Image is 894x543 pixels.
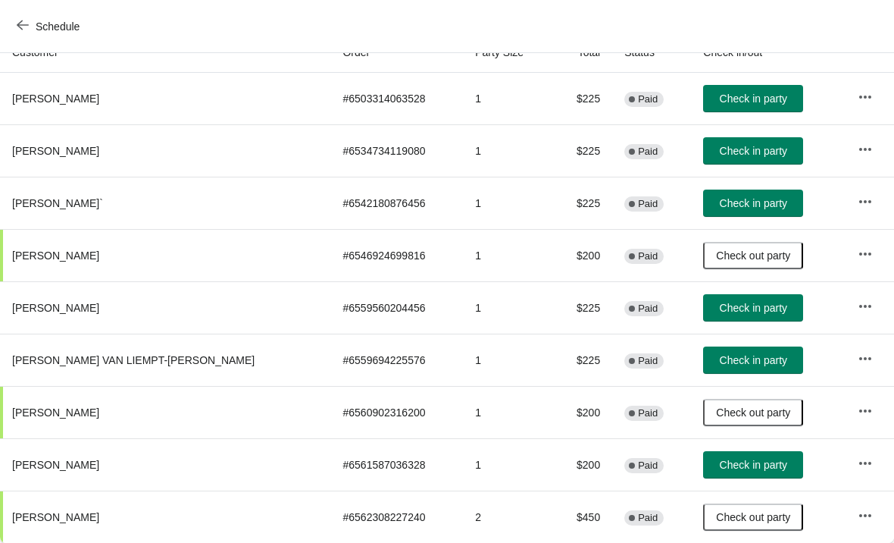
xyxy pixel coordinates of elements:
td: # 6561587036328 [330,438,463,491]
td: 1 [463,229,553,281]
span: Schedule [36,20,80,33]
span: Check in party [720,197,787,209]
span: Check in party [720,93,787,105]
span: [PERSON_NAME] [12,406,99,419]
td: $225 [553,177,612,229]
td: 1 [463,386,553,438]
button: Check in party [703,294,803,322]
span: Check in party [720,354,787,366]
button: Check in party [703,347,803,374]
td: $200 [553,438,612,491]
td: # 6503314063528 [330,73,463,124]
td: 1 [463,334,553,386]
td: 2 [463,491,553,543]
span: Check out party [716,250,790,262]
button: Check out party [703,242,803,269]
button: Check in party [703,85,803,112]
button: Check out party [703,399,803,426]
span: Paid [638,93,658,105]
td: # 6542180876456 [330,177,463,229]
span: Paid [638,250,658,262]
button: Check in party [703,190,803,217]
span: [PERSON_NAME] [12,145,99,157]
td: $450 [553,491,612,543]
button: Check out party [703,504,803,531]
span: Check in party [720,145,787,157]
td: $200 [553,229,612,281]
td: $225 [553,73,612,124]
td: 1 [463,124,553,177]
span: Paid [638,198,658,210]
span: [PERSON_NAME] [12,250,99,262]
td: 1 [463,177,553,229]
td: 1 [463,281,553,334]
td: 1 [463,438,553,491]
button: Check in party [703,137,803,165]
span: Paid [638,146,658,158]
td: 1 [463,73,553,124]
span: Check in party [720,302,787,314]
span: [PERSON_NAME]` [12,197,103,209]
td: # 6560902316200 [330,386,463,438]
td: $225 [553,124,612,177]
span: Check out party [716,406,790,419]
td: # 6562308227240 [330,491,463,543]
td: # 6559560204456 [330,281,463,334]
span: [PERSON_NAME] [12,459,99,471]
span: [PERSON_NAME] [12,302,99,314]
span: Paid [638,355,658,367]
span: Paid [638,407,658,419]
td: $225 [553,334,612,386]
span: [PERSON_NAME] VAN LIEMPT-[PERSON_NAME] [12,354,255,366]
td: $225 [553,281,612,334]
span: Paid [638,512,658,524]
span: Paid [638,460,658,472]
td: # 6546924699816 [330,229,463,281]
button: Schedule [8,13,92,40]
td: # 6559694225576 [330,334,463,386]
td: $200 [553,386,612,438]
span: Paid [638,303,658,315]
td: # 6534734119080 [330,124,463,177]
span: Check out party [716,511,790,523]
span: [PERSON_NAME] [12,511,99,523]
button: Check in party [703,451,803,479]
span: Check in party [720,459,787,471]
span: [PERSON_NAME] [12,93,99,105]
